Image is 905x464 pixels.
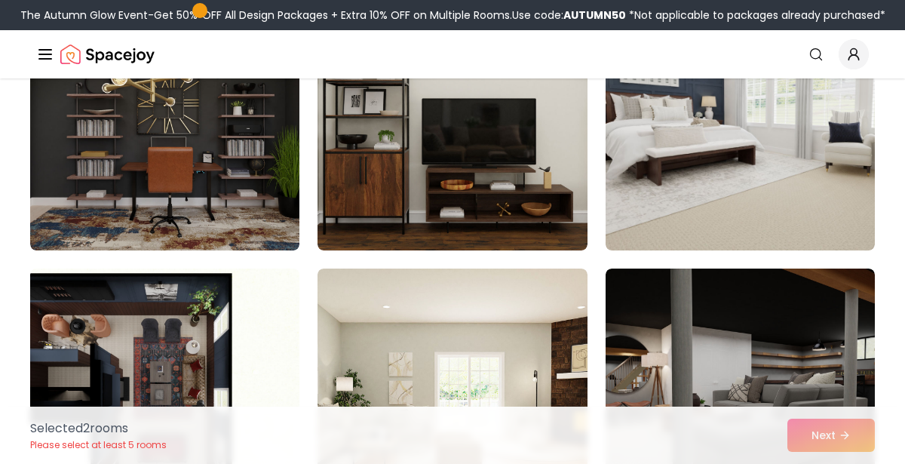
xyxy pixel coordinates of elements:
span: Use code: [512,8,626,23]
img: Room room-6 [606,9,875,250]
div: The Autumn Glow Event-Get 50% OFF All Design Packages + Extra 10% OFF on Multiple Rooms. [20,8,885,23]
b: AUTUMN50 [563,8,626,23]
p: Selected 2 room s [30,419,167,438]
p: Please select at least 5 rooms [30,439,167,451]
span: *Not applicable to packages already purchased* [626,8,885,23]
a: Spacejoy [60,39,155,69]
nav: Global [36,30,869,78]
img: Spacejoy Logo [60,39,155,69]
img: Room room-5 [318,9,587,250]
img: Room room-4 [30,9,299,250]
